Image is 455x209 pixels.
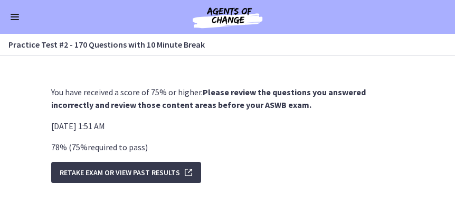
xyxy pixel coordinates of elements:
span: Retake Exam OR View Past Results [60,166,180,179]
strong: Please review the questions you answered incorrectly and review those content areas before your A... [51,87,366,110]
img: Agents of Change Social Work Test Prep [164,4,291,30]
button: Enable menu [8,11,21,23]
button: Retake Exam OR View Past Results [51,162,201,183]
p: You have received a score of 75% or higher. [51,86,404,111]
h3: Practice Test #2 - 170 Questions with 10 Minute Break [8,38,434,51]
span: [DATE] 1:51 AM [51,121,105,131]
span: 78 % ( 75 % required to pass ) [51,142,148,152]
